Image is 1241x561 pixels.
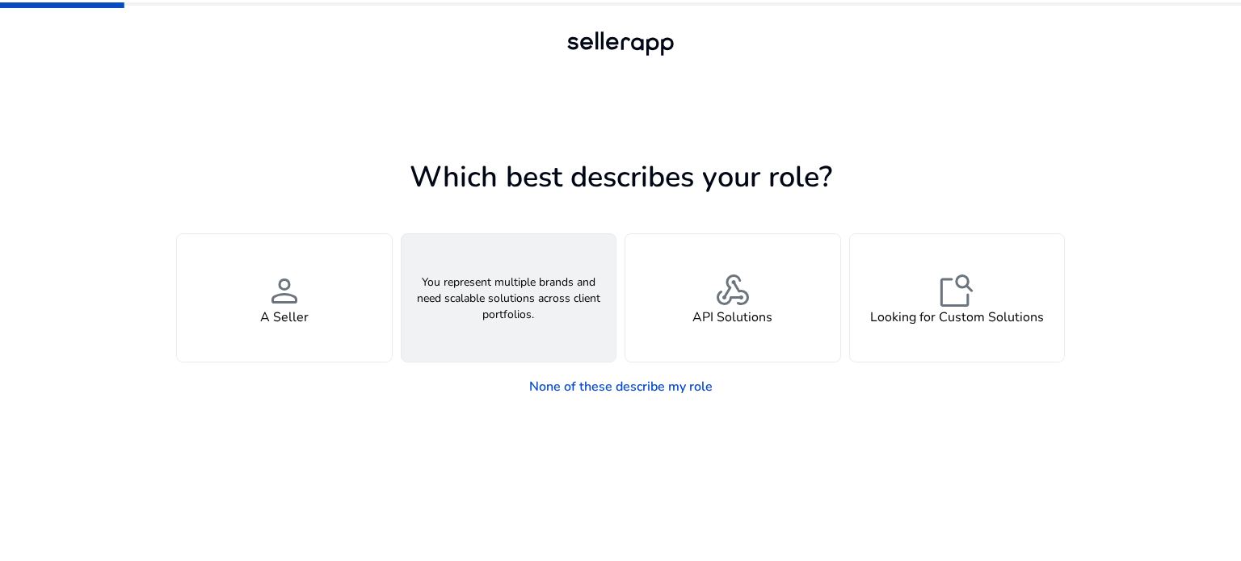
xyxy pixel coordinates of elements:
h1: Which best describes your role? [176,160,1065,195]
h4: Looking for Custom Solutions [870,310,1044,325]
h4: API Solutions [692,310,772,325]
h4: A Seller [260,310,309,325]
button: You represent multiple brands and need scalable solutions across client portfolios. [401,233,617,362]
button: feature_searchLooking for Custom Solutions [849,233,1066,362]
button: personA Seller [176,233,393,362]
span: feature_search [937,271,976,310]
a: None of these describe my role [516,371,726,403]
button: webhookAPI Solutions [625,233,841,362]
span: person [265,271,304,310]
span: webhook [713,271,752,310]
